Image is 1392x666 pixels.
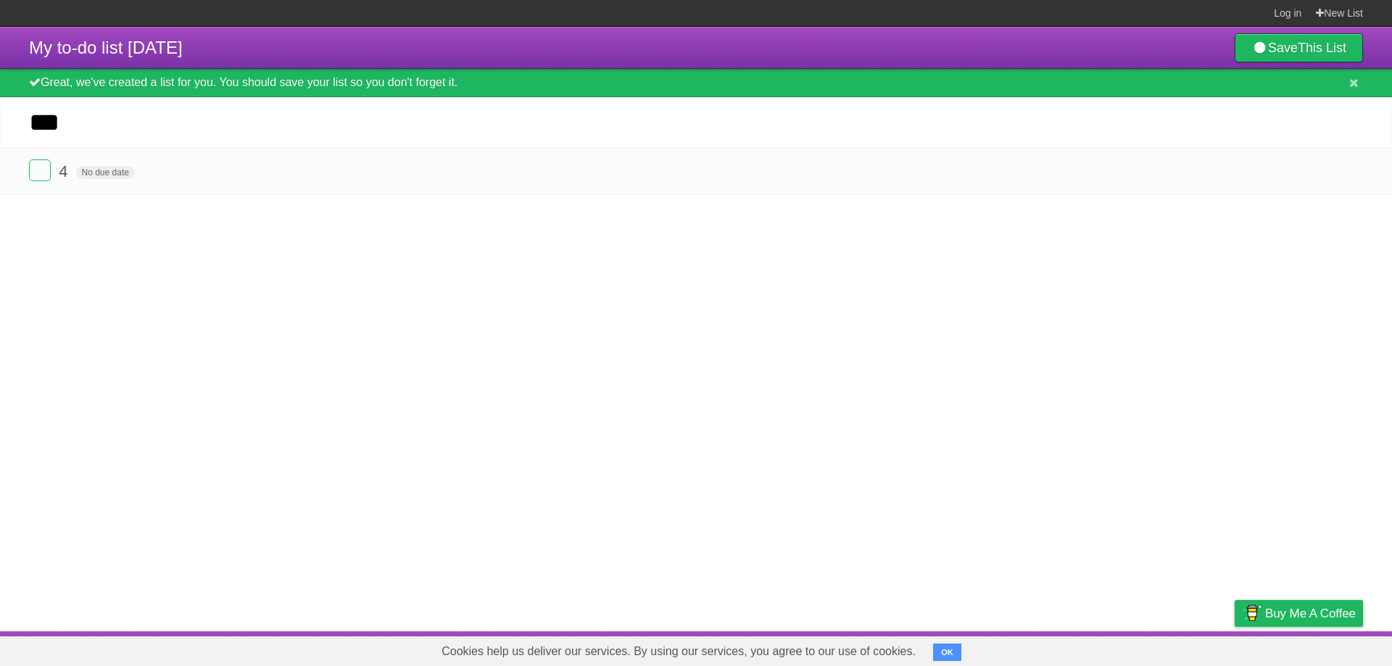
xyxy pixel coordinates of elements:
img: Buy me a coffee [1242,601,1261,625]
a: About [1042,635,1072,662]
label: Done [29,159,51,181]
a: Buy me a coffee [1235,600,1363,627]
a: Privacy [1216,635,1254,662]
span: Cookies help us deliver our services. By using our services, you agree to our use of cookies. [427,637,930,666]
span: No due date [76,166,135,179]
span: Buy me a coffee [1265,601,1356,626]
button: OK [933,644,961,661]
span: 4 [59,162,71,180]
a: SaveThis List [1235,33,1363,62]
a: Suggest a feature [1272,635,1363,662]
span: My to-do list [DATE] [29,38,183,57]
b: This List [1298,41,1346,55]
a: Developers [1090,635,1148,662]
a: Terms [1167,635,1198,662]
